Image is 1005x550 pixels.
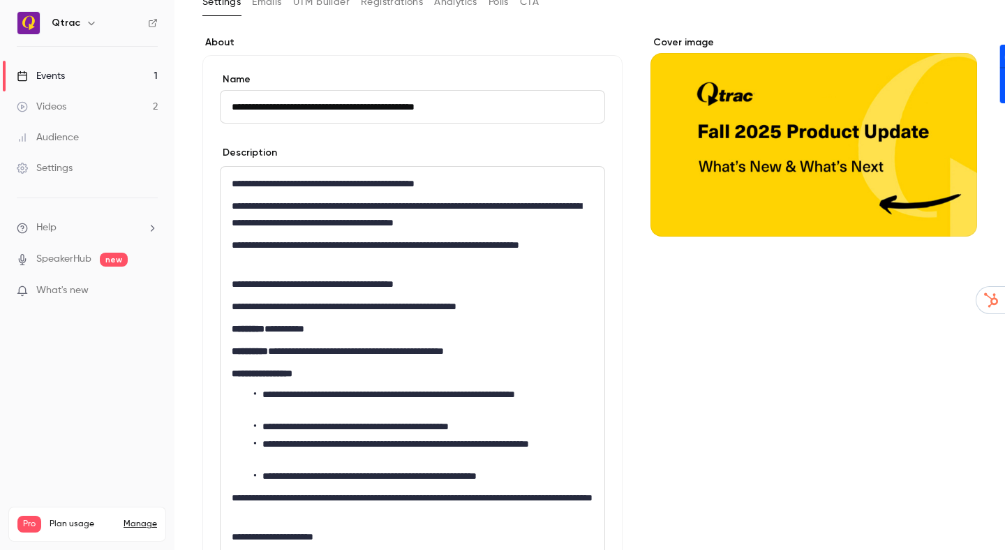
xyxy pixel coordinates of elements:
[100,253,128,267] span: new
[17,221,158,235] li: help-dropdown-opener
[650,36,977,237] section: Cover image
[220,146,277,160] label: Description
[36,252,91,267] a: SpeakerHub
[36,221,57,235] span: Help
[650,36,977,50] label: Cover image
[52,16,80,30] h6: Qtrac
[17,12,40,34] img: Qtrac
[36,283,89,298] span: What's new
[124,519,157,530] a: Manage
[17,100,66,114] div: Videos
[202,36,623,50] label: About
[17,161,73,175] div: Settings
[220,73,605,87] label: Name
[50,519,115,530] span: Plan usage
[17,131,79,144] div: Audience
[17,516,41,533] span: Pro
[17,69,65,83] div: Events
